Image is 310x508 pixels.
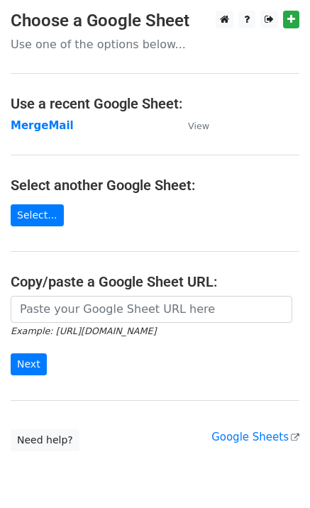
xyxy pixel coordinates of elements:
input: Next [11,353,47,375]
h3: Choose a Google Sheet [11,11,299,31]
p: Use one of the options below... [11,37,299,52]
input: Paste your Google Sheet URL here [11,296,292,323]
a: MergeMail [11,119,74,132]
small: Example: [URL][DOMAIN_NAME] [11,326,156,336]
a: Google Sheets [211,431,299,443]
h4: Use a recent Google Sheet: [11,95,299,112]
a: Need help? [11,429,79,451]
small: View [188,121,209,131]
h4: Copy/paste a Google Sheet URL: [11,273,299,290]
a: View [174,119,209,132]
a: Select... [11,204,64,226]
h4: Select another Google Sheet: [11,177,299,194]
